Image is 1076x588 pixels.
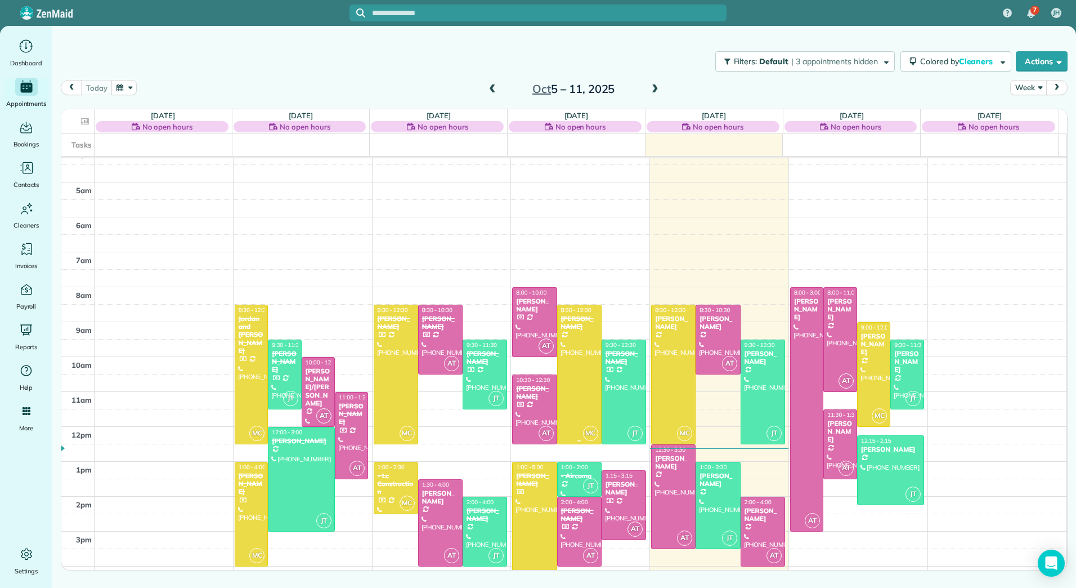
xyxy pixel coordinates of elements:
[76,500,92,509] span: 2pm
[305,367,331,408] div: [PERSON_NAME]/[PERSON_NAME]
[861,324,891,331] span: 9:00 - 12:00
[654,455,692,471] div: [PERSON_NAME]
[794,289,821,296] span: 8:00 - 3:00
[503,83,644,95] h2: 5 – 11, 2025
[14,179,39,190] span: Contacts
[805,513,820,528] span: AT
[759,56,789,66] span: Default
[20,382,33,393] span: Help
[715,51,895,72] button: Filters: Default | 3 appointments hidden
[71,395,92,404] span: 11am
[14,220,39,231] span: Cleaners
[377,472,415,496] div: - Lc Construction
[561,306,591,314] span: 8:30 - 12:30
[627,426,643,441] span: JT
[5,78,48,109] a: Appointments
[151,111,175,120] a: [DATE]
[515,297,553,314] div: [PERSON_NAME]
[959,56,995,66] span: Cleaners
[10,57,42,69] span: Dashboard
[316,408,331,424] span: AT
[488,548,504,563] span: JT
[532,82,551,96] span: Oct
[606,472,633,479] span: 1:15 - 3:15
[272,429,302,436] span: 12:00 - 3:00
[700,464,727,471] span: 1:00 - 3:30
[5,280,48,312] a: Payroll
[378,464,405,471] span: 1:00 - 2:30
[356,8,365,17] svg: Focus search
[583,548,598,563] span: AT
[76,326,92,335] span: 9am
[840,111,864,120] a: [DATE]
[1019,1,1043,26] div: 7 unread notifications
[5,118,48,150] a: Bookings
[722,356,737,371] span: AT
[655,306,685,314] span: 8:30 - 12:30
[71,140,92,149] span: Tasks
[5,240,48,271] a: Invoices
[238,315,264,355] div: Jordan and [PERSON_NAME]
[76,221,92,230] span: 6am
[280,121,330,132] span: No open hours
[978,111,1002,120] a: [DATE]
[378,306,408,314] span: 8:30 - 12:30
[561,464,588,471] span: 1:00 - 2:00
[860,332,887,357] div: [PERSON_NAME]
[839,461,854,476] span: AT
[5,37,48,69] a: Dashboard
[289,111,313,120] a: [DATE]
[744,350,782,366] div: [PERSON_NAME]
[539,338,554,354] span: AT
[583,426,598,441] span: MC
[744,507,782,523] div: [PERSON_NAME]
[710,51,895,72] a: Filters: Default | 3 appointments hidden
[900,51,1011,72] button: Colored byCleaners
[339,394,369,401] span: 11:00 - 1:30
[555,121,606,132] span: No open hours
[444,356,459,371] span: AT
[283,391,298,406] span: JT
[76,535,92,544] span: 3pm
[422,306,452,314] span: 8:30 - 10:30
[316,513,331,528] span: JT
[14,139,39,150] span: Bookings
[969,121,1019,132] span: No open hours
[734,56,757,66] span: Filters:
[693,121,743,132] span: No open hours
[831,121,881,132] span: No open hours
[238,472,264,496] div: [PERSON_NAME]
[605,350,643,366] div: [PERSON_NAME]
[1038,550,1065,577] div: Open Intercom Messenger
[1033,6,1037,15] span: 7
[76,256,92,265] span: 7am
[422,489,459,506] div: [PERSON_NAME]
[1016,51,1068,72] button: Actions
[271,437,331,445] div: [PERSON_NAME]
[239,464,266,471] span: 1:00 - 4:00
[349,8,365,17] button: Focus search
[467,341,497,349] span: 9:30 - 11:30
[561,315,598,331] div: [PERSON_NAME]
[422,315,459,331] div: [PERSON_NAME]
[19,422,33,434] span: More
[5,321,48,353] a: Reports
[71,360,92,369] span: 10am
[766,426,782,441] span: JT
[905,391,921,406] span: JT
[861,437,891,444] span: 12:15 - 2:15
[860,446,921,453] div: [PERSON_NAME]
[700,306,730,314] span: 8:30 - 10:30
[827,411,858,418] span: 11:30 - 1:30
[249,548,264,563] span: MC
[606,341,636,349] span: 9:30 - 12:30
[466,507,504,523] div: [PERSON_NAME]
[894,350,920,374] div: [PERSON_NAME]
[15,260,38,271] span: Invoices
[515,472,553,488] div: [PERSON_NAME]
[81,80,112,95] button: today
[349,461,365,476] span: AT
[654,315,692,331] div: [PERSON_NAME]
[400,426,415,441] span: MC
[272,341,302,349] span: 9:30 - 11:30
